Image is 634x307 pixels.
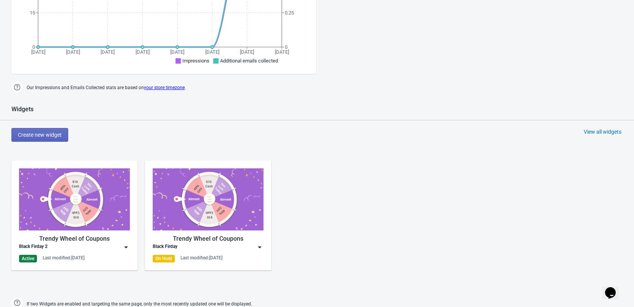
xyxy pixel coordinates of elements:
span: Additional emails collected [220,58,278,64]
tspan: 0 [285,44,287,50]
tspan: 0 [32,44,35,50]
img: trendy_game.png [19,168,130,230]
img: help.png [11,82,23,93]
div: Black Firday [153,243,177,251]
div: Black Firday 2 [19,243,48,251]
div: Trendy Wheel of Coupons [19,234,130,243]
tspan: [DATE] [101,49,115,55]
tspan: 0.25 [285,10,294,16]
tspan: [DATE] [136,49,150,55]
tspan: 15 [30,10,35,16]
div: View all widgets [584,128,621,136]
tspan: [DATE] [31,49,45,55]
tspan: [DATE] [170,49,184,55]
div: Active [19,255,37,262]
span: Our Impressions and Emails Collected stats are based on . [27,82,186,94]
tspan: [DATE] [66,49,80,55]
tspan: [DATE] [275,49,289,55]
iframe: chat widget [602,277,626,299]
div: On Hold [153,255,175,262]
div: Last modified: [DATE] [180,255,222,261]
img: dropdown.png [256,243,264,251]
img: dropdown.png [122,243,130,251]
div: Last modified: [DATE] [43,255,85,261]
tspan: [DATE] [205,49,219,55]
div: Trendy Wheel of Coupons [153,234,264,243]
img: trendy_game.png [153,168,264,230]
tspan: [DATE] [240,49,254,55]
button: Create new widget [11,128,68,142]
span: Impressions [182,58,209,64]
span: Create new widget [18,132,62,138]
a: your store timezone [144,85,185,90]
